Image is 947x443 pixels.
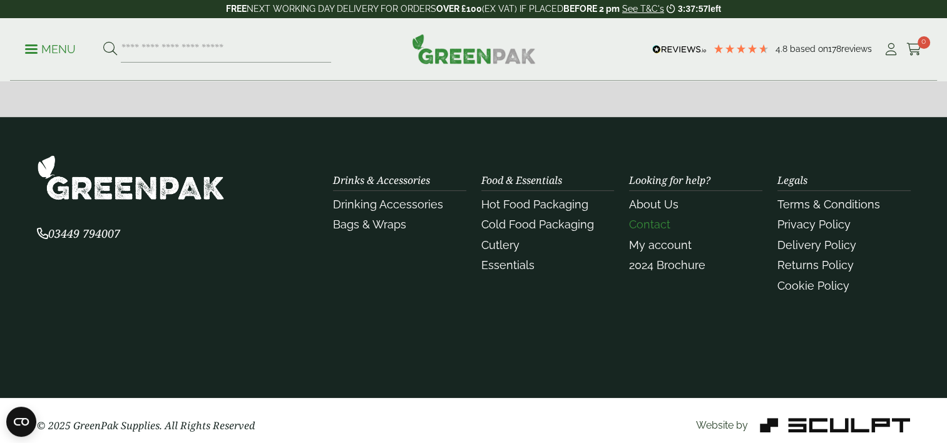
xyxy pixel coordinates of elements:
span: 178 [828,44,841,54]
span: 3:37:57 [678,4,708,14]
a: Cold Food Packaging [481,218,594,231]
i: My Account [883,43,899,56]
a: Essentials [481,258,535,272]
a: 03449 794007 [37,228,120,240]
a: Privacy Policy [777,218,851,231]
img: GreenPak Supplies [412,34,536,64]
strong: BEFORE 2 pm [563,4,620,14]
p: Menu [25,42,76,57]
span: 4.8 [776,44,790,54]
a: Contact [629,218,670,231]
img: REVIEWS.io [652,45,707,54]
span: reviews [841,44,872,54]
span: Website by [695,419,747,431]
a: 0 [906,40,922,59]
a: About Us [629,198,678,211]
a: Cookie Policy [777,279,849,292]
a: Drinking Accessories [333,198,443,211]
strong: OVER £100 [436,4,482,14]
a: Returns Policy [777,258,854,272]
span: Based on [790,44,828,54]
a: Menu [25,42,76,54]
strong: FREE [226,4,247,14]
a: 2024 Brochure [629,258,705,272]
span: 03449 794007 [37,226,120,241]
span: 0 [918,36,930,49]
span: left [708,4,721,14]
i: Cart [906,43,922,56]
a: Delivery Policy [777,238,856,252]
img: Sculpt [760,418,910,432]
div: 4.78 Stars [713,43,769,54]
a: Hot Food Packaging [481,198,588,211]
img: GreenPak Supplies [37,155,225,200]
a: Bags & Wraps [333,218,406,231]
a: My account [629,238,692,252]
a: See T&C's [622,4,664,14]
a: Cutlery [481,238,520,252]
button: Open CMP widget [6,407,36,437]
a: Terms & Conditions [777,198,880,211]
p: © 2025 GreenPak Supplies. All Rights Reserved [37,418,318,433]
